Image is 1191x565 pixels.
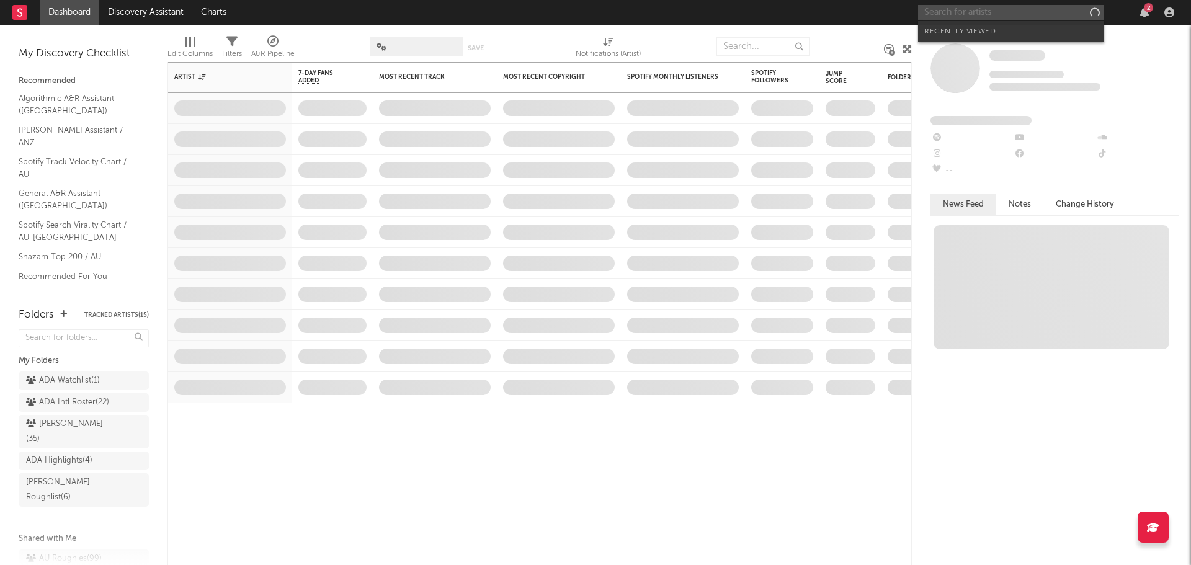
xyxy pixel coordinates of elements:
[888,74,981,81] div: Folders
[26,417,114,447] div: [PERSON_NAME] ( 35 )
[222,31,242,67] div: Filters
[924,24,1098,39] div: Recently Viewed
[576,31,641,67] div: Notifications (Artist)
[503,73,596,81] div: Most Recent Copyright
[19,270,136,283] a: Recommended For You
[930,194,996,215] button: News Feed
[251,47,295,61] div: A&R Pipeline
[989,71,1064,78] span: Tracking Since: [DATE]
[918,5,1104,20] input: Search for artists
[930,162,1013,179] div: --
[167,31,213,67] div: Edit Columns
[379,73,472,81] div: Most Recent Track
[174,73,267,81] div: Artist
[1013,130,1095,146] div: --
[19,393,149,412] a: ADA Intl Roster(22)
[930,146,1013,162] div: --
[19,308,54,323] div: Folders
[19,155,136,180] a: Spotify Track Velocity Chart / AU
[84,312,149,318] button: Tracked Artists(15)
[251,31,295,67] div: A&R Pipeline
[19,329,149,347] input: Search for folders...
[19,250,136,264] a: Shazam Top 200 / AU
[996,194,1043,215] button: Notes
[627,73,720,81] div: Spotify Monthly Listeners
[989,50,1045,62] a: Some Artist
[1043,194,1126,215] button: Change History
[1140,7,1149,17] button: 2
[751,69,795,84] div: Spotify Followers
[26,373,100,388] div: ADA Watchlist ( 1 )
[19,415,149,448] a: [PERSON_NAME](35)
[298,69,348,84] span: 7-Day Fans Added
[1096,146,1179,162] div: --
[19,74,149,89] div: Recommended
[1096,130,1179,146] div: --
[19,452,149,470] a: ADA Highlights(4)
[1144,3,1153,12] div: 2
[930,116,1032,125] span: Fans Added by Platform
[167,47,213,61] div: Edit Columns
[19,473,149,507] a: [PERSON_NAME] Roughlist(6)
[19,123,136,149] a: [PERSON_NAME] Assistant / ANZ
[26,453,92,468] div: ADA Highlights ( 4 )
[19,371,149,390] a: ADA Watchlist(1)
[576,47,641,61] div: Notifications (Artist)
[716,37,810,56] input: Search...
[989,50,1045,61] span: Some Artist
[26,395,109,410] div: ADA Intl Roster ( 22 )
[19,47,149,61] div: My Discovery Checklist
[26,475,114,505] div: [PERSON_NAME] Roughlist ( 6 )
[19,187,136,212] a: General A&R Assistant ([GEOGRAPHIC_DATA])
[19,532,149,546] div: Shared with Me
[222,47,242,61] div: Filters
[468,45,484,51] button: Save
[19,92,136,117] a: Algorithmic A&R Assistant ([GEOGRAPHIC_DATA])
[19,218,136,244] a: Spotify Search Virality Chart / AU-[GEOGRAPHIC_DATA]
[989,83,1100,91] span: 0 fans last week
[19,354,149,368] div: My Folders
[826,70,857,85] div: Jump Score
[930,130,1013,146] div: --
[1013,146,1095,162] div: --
